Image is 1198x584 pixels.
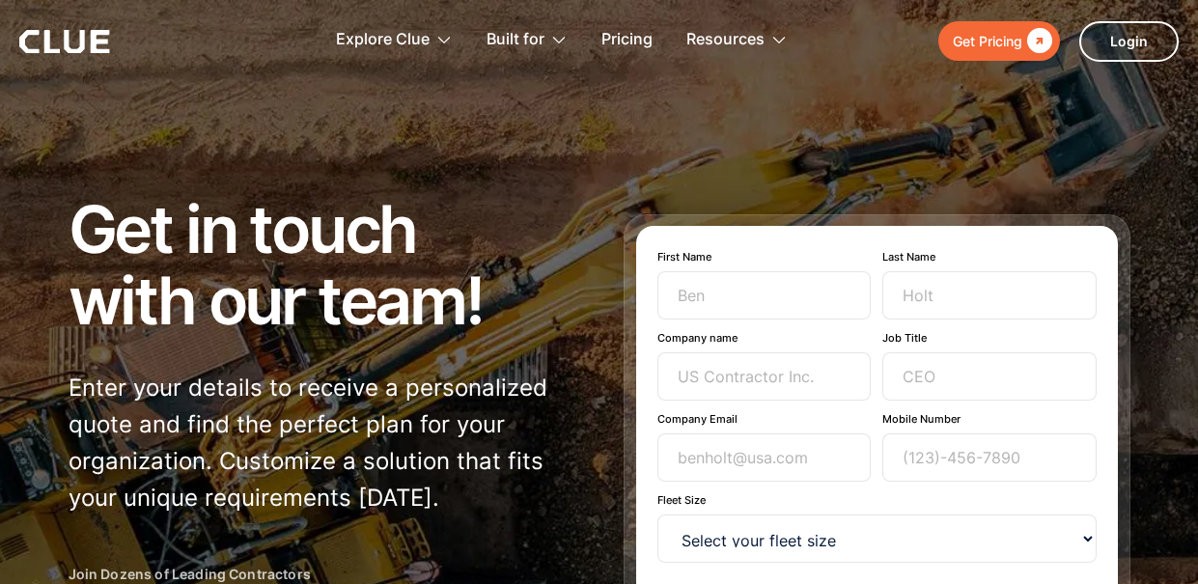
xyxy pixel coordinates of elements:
div: Resources [686,10,765,70]
div:  [1022,29,1052,53]
label: Company Email [657,412,872,426]
div: Get Pricing [953,29,1022,53]
h1: Get in touch with our team! [69,193,575,336]
input: US Contractor Inc. [657,352,872,401]
input: (123)-456-7890 [882,433,1097,482]
label: Job Title [882,331,1097,345]
label: Mobile Number [882,412,1097,426]
label: Fleet Size [657,493,1097,507]
a: Get Pricing [938,21,1060,61]
div: Built for [487,10,544,70]
input: CEO [882,352,1097,401]
input: Ben [657,271,872,320]
p: Enter your details to receive a personalized quote and find the perfect plan for your organizatio... [69,370,575,516]
div: Built for [487,10,568,70]
a: Pricing [601,10,653,70]
div: Resources [686,10,788,70]
label: Last Name [882,250,1097,264]
input: Holt [882,271,1097,320]
div: Explore Clue [336,10,430,70]
input: benholt@usa.com [657,433,872,482]
a: Login [1079,21,1179,62]
label: Company name [657,331,872,345]
div: Explore Clue [336,10,453,70]
label: First Name [657,250,872,264]
h2: Join Dozens of Leading Contractors [69,565,575,584]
